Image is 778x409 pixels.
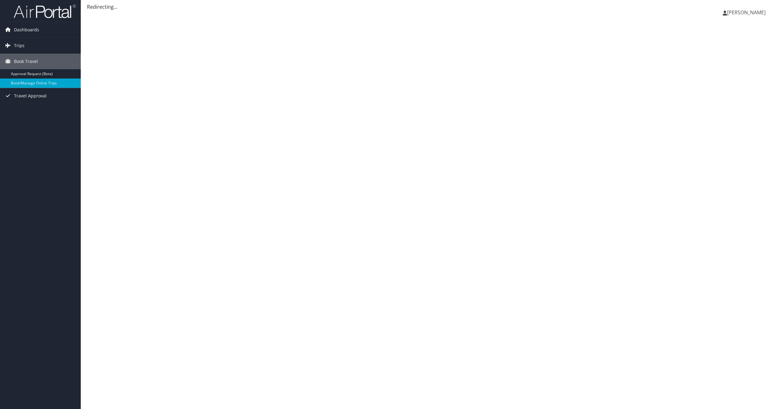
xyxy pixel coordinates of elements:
span: Trips [14,38,25,53]
div: Redirecting... [87,3,772,11]
span: Book Travel [14,54,38,69]
span: [PERSON_NAME] [727,9,766,16]
a: [PERSON_NAME] [723,3,772,22]
img: airportal-logo.png [14,4,76,19]
span: Dashboards [14,22,39,38]
span: Travel Approval [14,88,47,104]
